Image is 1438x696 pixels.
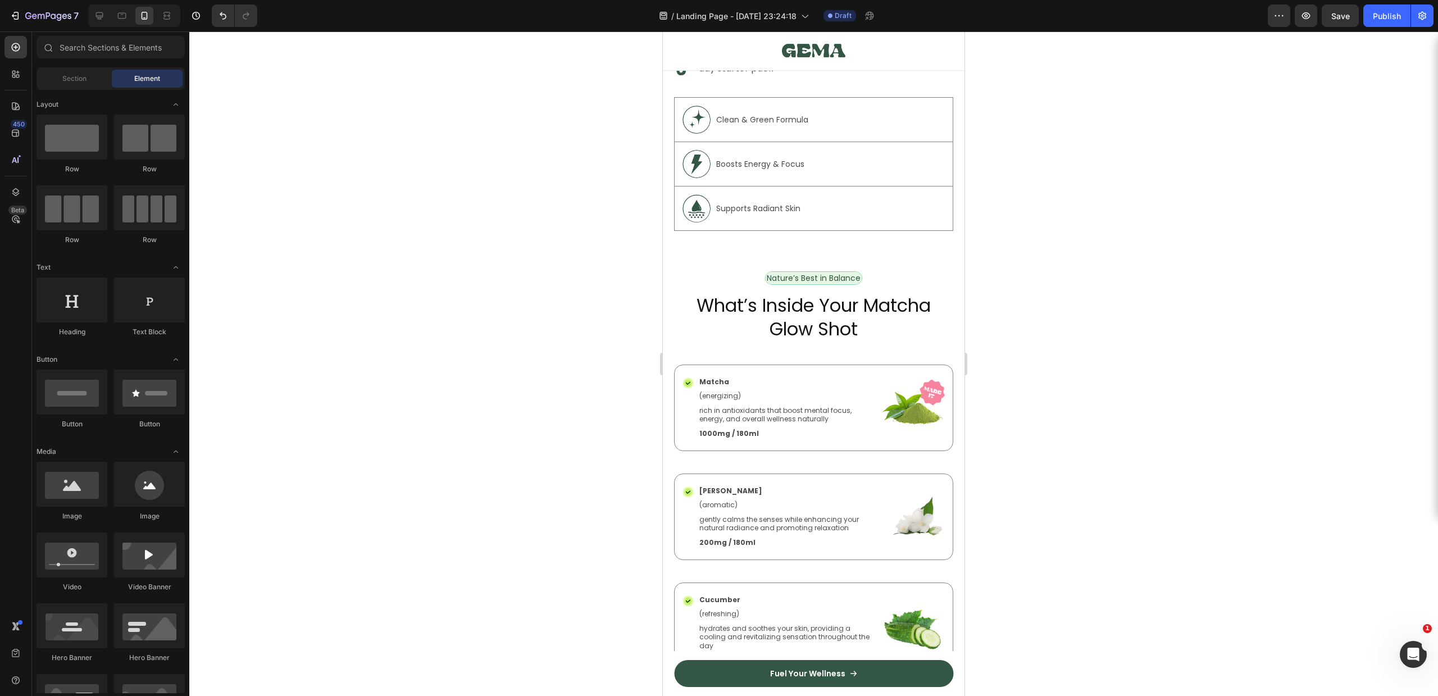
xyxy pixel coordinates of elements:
[37,36,185,58] input: Search Sections & Elements
[167,95,185,113] span: Toggle open
[114,419,185,429] div: Button
[167,443,185,461] span: Toggle open
[114,164,185,174] div: Row
[676,10,797,22] span: Landing Page - [DATE] 23:24:18
[114,511,185,521] div: Image
[1423,624,1432,633] span: 1
[37,327,107,337] div: Heading
[1322,4,1359,27] button: Save
[1373,10,1401,22] div: Publish
[114,235,185,245] div: Row
[37,419,107,429] div: Button
[11,120,27,129] div: 450
[37,164,107,174] div: Row
[114,582,185,592] div: Video Banner
[1400,641,1427,668] iframe: Intercom live chat
[37,99,58,110] span: Layout
[663,31,964,696] iframe: Design area
[62,74,87,84] span: Section
[37,447,56,457] span: Media
[4,4,84,27] button: 7
[37,262,51,272] span: Text
[167,351,185,369] span: Toggle open
[1363,4,1410,27] button: Publish
[134,74,160,84] span: Element
[8,206,27,215] div: Beta
[671,10,674,22] span: /
[37,582,107,592] div: Video
[37,511,107,521] div: Image
[1331,11,1350,21] span: Save
[37,653,107,663] div: Hero Banner
[114,653,185,663] div: Hero Banner
[37,354,57,365] span: Button
[114,327,185,337] div: Text Block
[835,11,852,21] span: Draft
[74,9,79,22] p: 7
[167,258,185,276] span: Toggle open
[212,4,257,27] div: Undo/Redo
[37,235,107,245] div: Row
